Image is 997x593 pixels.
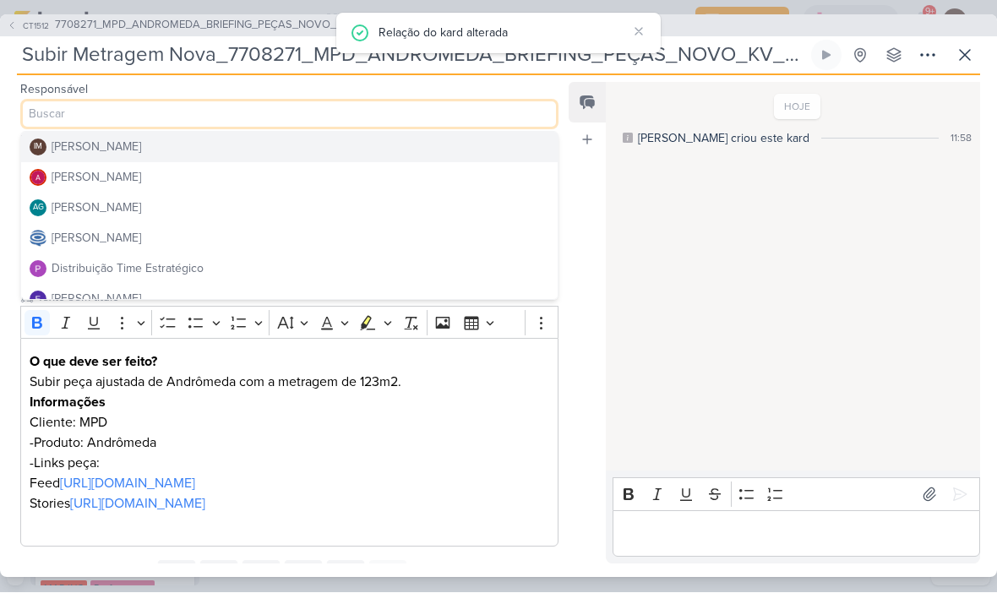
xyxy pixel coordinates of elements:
[20,339,558,547] div: Editor editing area: main
[30,373,549,393] p: Subir peça ajustada de Andrômeda com a metragem de 123m2.
[30,433,549,454] p: -Produto: Andrômeda
[60,476,195,492] a: [URL][DOMAIN_NAME]
[30,139,46,156] div: Isabella Machado Guimarães
[30,474,549,494] p: Feed
[30,261,46,278] img: Distribuição Time Estratégico
[52,260,204,278] div: Distribuição Time Estratégico
[33,204,44,213] p: AG
[951,131,972,146] div: 11:58
[52,199,141,217] div: [PERSON_NAME]
[30,454,549,474] p: -Links peça:
[30,394,106,411] strong: Informações
[17,41,808,71] input: Kard Sem Título
[21,224,558,254] button: [PERSON_NAME]
[21,285,558,315] button: [PERSON_NAME]
[52,169,141,187] div: [PERSON_NAME]
[20,307,558,340] div: Editor toolbar
[613,478,980,511] div: Editor toolbar
[21,254,558,285] button: Distribuição Time Estratégico
[21,163,558,193] button: [PERSON_NAME]
[638,130,809,148] div: Isabella criou este kard
[30,494,549,514] p: Stories
[30,291,46,308] img: Eduardo Quaresma
[20,83,88,97] label: Responsável
[52,139,141,156] div: [PERSON_NAME]
[30,200,46,217] div: Aline Gimenez Graciano
[21,133,558,163] button: IM [PERSON_NAME]
[30,231,46,248] img: Caroline Traven De Andrade
[820,49,833,63] div: Ligar relógio
[20,100,558,130] input: Buscar
[623,133,633,144] div: Este log é visível à todos no kard
[30,354,157,371] strong: O que deve ser feito?
[379,24,627,42] div: Relação do kard alterada
[70,496,205,513] a: [URL][DOMAIN_NAME]
[613,511,980,558] div: Editor editing area: main
[30,170,46,187] img: Alessandra Gomes
[34,144,42,152] p: IM
[52,291,141,308] div: [PERSON_NAME]
[52,230,141,248] div: [PERSON_NAME]
[21,193,558,224] button: AG [PERSON_NAME]
[30,413,549,433] p: Cliente: MPD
